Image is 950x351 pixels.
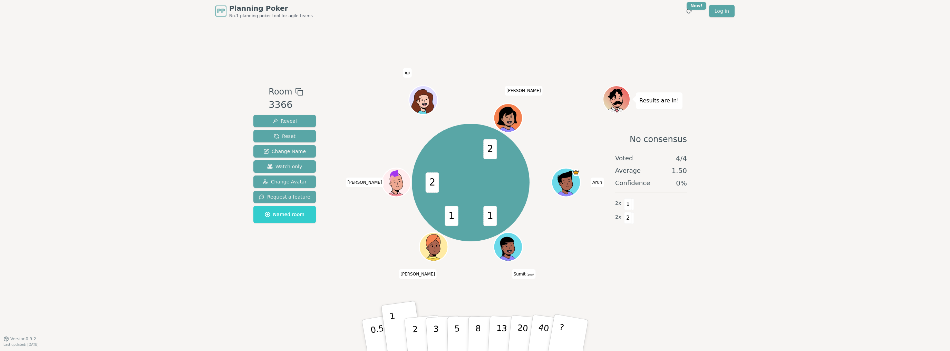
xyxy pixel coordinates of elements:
span: Reset [274,133,295,140]
span: Version 0.9.2 [10,336,36,342]
button: Reveal [253,115,316,127]
span: Click to change your name [505,86,543,96]
span: Reveal [272,118,297,124]
button: Reset [253,130,316,142]
span: Click to change your name [591,178,604,187]
span: Last updated: [DATE] [3,343,39,347]
span: Click to change your name [399,269,437,279]
div: 3366 [269,98,303,112]
span: Voted [615,153,633,163]
span: 2 [483,139,497,159]
span: (you) [526,273,534,276]
a: Log in [709,5,735,17]
span: Arun is the host [572,169,580,176]
span: PP [217,7,225,15]
span: 4 / 4 [676,153,687,163]
span: Request a feature [259,193,310,200]
span: 2 x [615,200,621,207]
p: Results are in! [639,96,679,106]
button: Version0.9.2 [3,336,36,342]
span: Average [615,166,641,175]
button: Request a feature [253,191,316,203]
span: Click to change your name [403,68,411,78]
button: New! [683,5,695,17]
p: 1 [389,311,399,349]
span: 0 % [676,178,687,188]
button: Click to change your avatar [494,233,521,260]
span: Change Avatar [263,178,307,185]
span: Watch only [267,163,302,170]
span: 1 [624,198,632,210]
span: 1 [483,206,497,226]
span: 2 [425,172,439,193]
div: New! [687,2,706,10]
span: Click to change your name [512,269,535,279]
span: Click to change your name [346,178,384,187]
span: 2 x [615,213,621,221]
span: Named room [265,211,304,218]
span: Confidence [615,178,650,188]
button: Change Name [253,145,316,158]
span: 1.50 [671,166,687,175]
span: No consensus [630,134,687,145]
button: Change Avatar [253,175,316,188]
span: Change Name [263,148,306,155]
span: Room [269,86,292,98]
span: Planning Poker [229,3,313,13]
a: PPPlanning PokerNo.1 planning poker tool for agile teams [215,3,313,19]
button: Named room [253,206,316,223]
button: Watch only [253,160,316,173]
span: 2 [624,212,632,224]
span: 1 [445,206,458,226]
span: No.1 planning poker tool for agile teams [229,13,313,19]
